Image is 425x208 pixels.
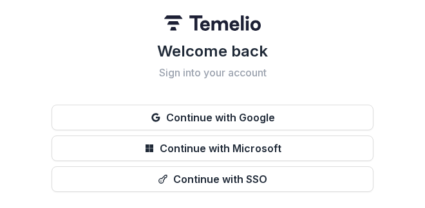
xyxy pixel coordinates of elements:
[52,41,373,62] h1: Welcome back
[164,15,261,31] img: Temelio
[52,105,373,130] button: Continue with Google
[52,135,373,161] button: Continue with Microsoft
[52,67,373,79] h2: Sign into your account
[52,166,373,192] button: Continue with SSO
